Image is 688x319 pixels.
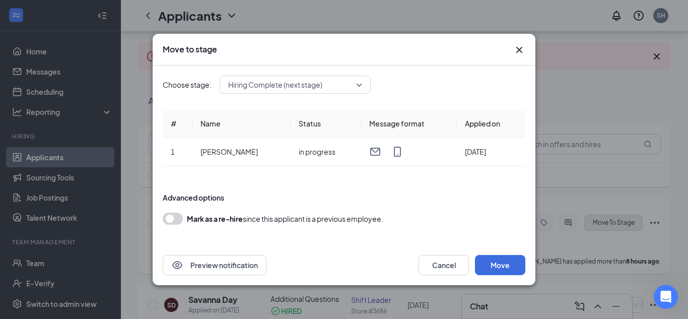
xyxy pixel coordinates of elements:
[391,146,403,158] svg: MobileSms
[192,110,291,138] th: Name
[369,146,381,158] svg: Email
[163,79,212,90] span: Choose stage:
[457,138,525,166] td: [DATE]
[361,110,457,138] th: Message format
[475,255,525,275] button: Move
[654,285,678,309] iframe: Intercom live chat
[171,147,175,156] span: 1
[187,213,383,225] div: since this applicant is a previous employee.
[163,255,266,275] button: EyePreview notification
[513,44,525,56] svg: Cross
[513,44,525,56] button: Close
[192,138,291,166] td: [PERSON_NAME]
[291,138,361,166] td: in progress
[457,110,525,138] th: Applied on
[419,255,469,275] button: Cancel
[228,77,322,92] span: Hiring Complete (next stage)
[187,214,243,223] b: Mark as a re-hire
[171,259,183,271] svg: Eye
[163,44,217,55] h3: Move to stage
[163,110,192,138] th: #
[163,193,525,203] div: Advanced options
[291,110,361,138] th: Status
